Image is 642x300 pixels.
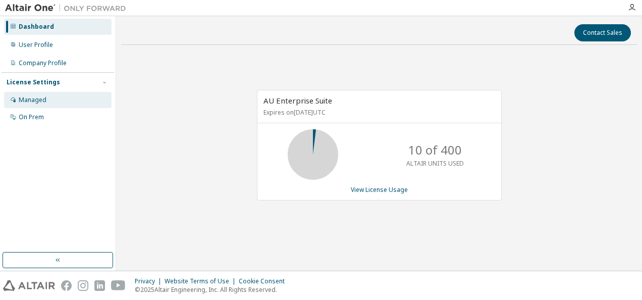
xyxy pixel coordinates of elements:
button: Contact Sales [574,24,631,41]
div: Website Terms of Use [165,277,239,285]
img: Altair One [5,3,131,13]
img: altair_logo.svg [3,280,55,291]
p: Expires on [DATE] UTC [263,108,493,117]
img: linkedin.svg [94,280,105,291]
p: ALTAIR UNITS USED [406,159,464,168]
div: Cookie Consent [239,277,291,285]
div: On Prem [19,113,44,121]
div: Company Profile [19,59,67,67]
span: AU Enterprise Suite [263,95,332,106]
div: Managed [19,96,46,104]
div: Privacy [135,277,165,285]
img: youtube.svg [111,280,126,291]
img: facebook.svg [61,280,72,291]
p: © 2025 Altair Engineering, Inc. All Rights Reserved. [135,285,291,294]
div: User Profile [19,41,53,49]
a: View License Usage [351,185,408,194]
p: 10 of 400 [408,141,462,159]
img: instagram.svg [78,280,88,291]
div: Dashboard [19,23,54,31]
div: License Settings [7,78,60,86]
